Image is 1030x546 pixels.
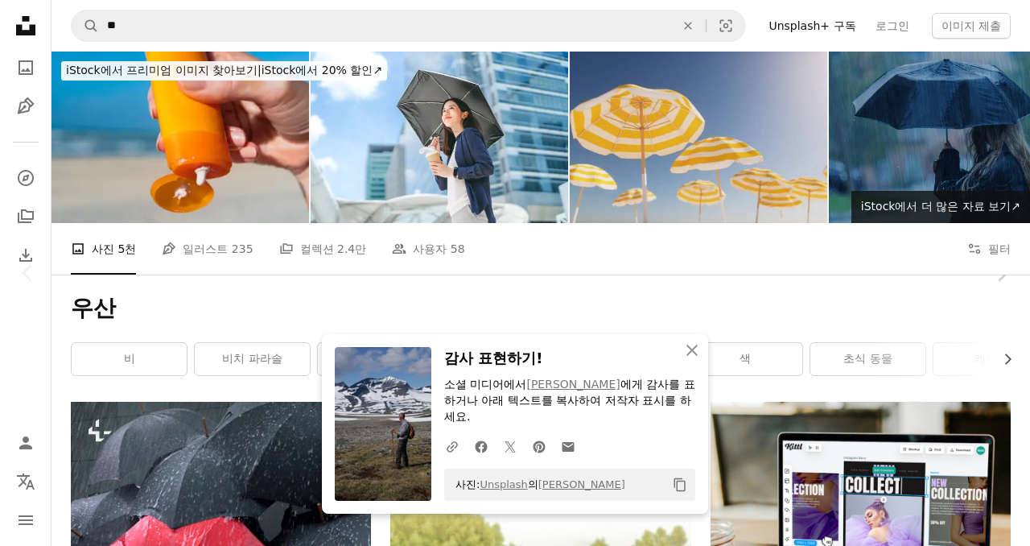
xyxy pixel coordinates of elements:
[10,162,42,194] a: 탐색
[451,240,465,258] span: 58
[51,52,309,223] img: 손에 자외선 차단제 한 병을 들고 있는 여성은 백반증을 앓고 있습니다.
[51,52,397,90] a: iStock에서 프리미엄 이미지 찾아보기|iStock에서 20% 할인↗
[851,191,1030,223] a: iStock에서 더 많은 자료 보기↗
[311,52,568,223] img: 화창한 날 도시 건물 배경에 UV 보호 우산을 들고 비즈니스 아시아 여자
[496,430,525,462] a: Twitter에 공유
[318,343,433,375] a: 우산 비
[447,472,625,498] span: 사진: 의
[570,52,827,223] img: Beach umbrellas
[444,347,695,370] h3: 감사 표현하기!
[861,200,1020,213] span: iStock에서 더 많은 자료 보기 ↗
[993,343,1011,375] button: 목록을 오른쪽으로 스크롤
[707,10,745,41] button: 시각적 검색
[195,343,310,375] a: 비치 파라솔
[10,504,42,536] button: 메뉴
[66,64,262,77] span: iStock에서 프리미엄 이미지 찾아보기 |
[71,10,746,42] form: 사이트 전체에서 이미지 찾기
[866,13,919,39] a: 로그인
[72,10,99,41] button: Unsplash 검색
[666,471,694,498] button: 클립보드에 복사하기
[967,223,1011,275] button: 필터
[71,294,1011,323] h1: 우산
[538,478,625,490] a: [PERSON_NAME]
[810,343,925,375] a: 초식 동물
[10,427,42,459] a: 로그인 / 가입
[10,90,42,122] a: 일러스트
[162,223,253,275] a: 일러스트 235
[232,240,253,258] span: 235
[687,343,802,375] a: 색
[392,223,464,275] a: 사용자 58
[480,478,527,490] a: Unsplash
[10,465,42,498] button: 언어
[526,378,620,391] a: [PERSON_NAME]
[932,13,1011,39] button: 이미지 제출
[279,223,367,275] a: 컬렉션 2.4만
[525,430,554,462] a: Pinterest에 공유
[467,430,496,462] a: Facebook에 공유
[554,430,583,462] a: 이메일로 공유에 공유
[72,343,187,375] a: 비
[670,10,706,41] button: 삭제
[759,13,865,39] a: Unsplash+ 구독
[66,64,382,77] span: iStock에서 20% 할인 ↗
[10,52,42,84] a: 사진
[444,377,695,425] p: 소셜 미디어에서 에게 감사를 표하거나 아래 텍스트를 복사하여 저작자 표시를 하세요.
[337,240,366,258] span: 2.4만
